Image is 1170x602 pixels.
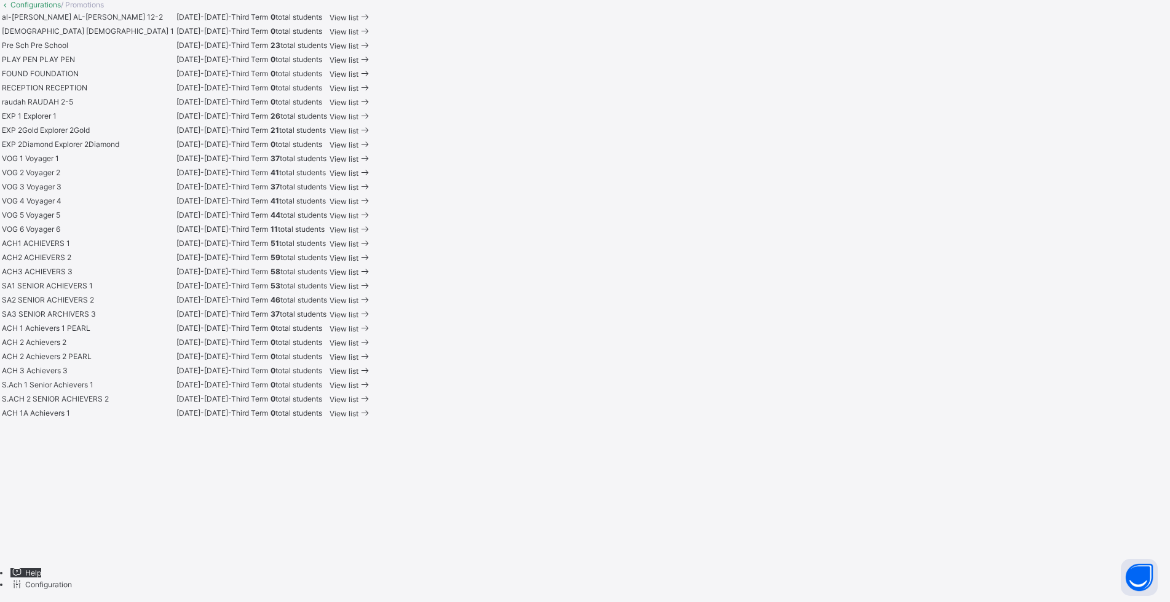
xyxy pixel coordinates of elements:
[330,183,358,192] span: View list
[38,125,90,135] span: Explorer 2Gold
[231,210,268,220] span: Third Term
[38,55,75,64] span: PLAY PEN
[231,55,268,64] span: Third Term
[271,41,327,50] span: total students
[271,154,280,163] b: 37
[24,352,92,361] span: Achievers 2 PEARL
[53,140,119,149] span: Explorer 2Diamond
[16,295,94,304] span: SENIOR ACHIEVERS 2
[330,69,358,79] span: View list
[330,395,358,404] span: View list
[231,97,268,106] span: Third Term
[2,154,23,163] span: VOG 1
[271,239,326,248] span: total students
[2,239,22,248] span: ACH1
[24,168,60,177] span: Voyager 2
[271,97,322,106] span: total students
[271,366,322,375] span: total students
[271,140,322,149] span: total students
[330,211,358,220] span: View list
[2,408,28,418] span: ACH 1A
[176,83,231,92] span: [DATE]-[DATE] -
[330,154,358,164] span: View list
[2,309,17,319] span: SA3
[2,366,25,375] span: ACH 3
[176,408,231,418] span: [DATE]-[DATE] -
[2,168,24,177] span: VOG 2
[176,281,231,290] span: [DATE]-[DATE] -
[271,224,278,234] b: 11
[271,97,275,106] b: 0
[231,111,268,121] span: Third Term
[231,239,268,248] span: Third Term
[2,12,71,22] span: al-[PERSON_NAME]
[176,140,231,149] span: [DATE]-[DATE] -
[330,310,358,319] span: View list
[271,338,322,347] span: total students
[2,352,24,361] span: ACH 2
[330,296,358,305] span: View list
[2,323,23,333] span: ACH 1
[176,182,231,191] span: [DATE]-[DATE] -
[271,267,280,276] b: 58
[231,26,268,36] span: Third Term
[2,97,26,106] span: raudah
[330,126,358,135] span: View list
[176,210,231,220] span: [DATE]-[DATE] -
[271,12,322,22] span: total students
[271,281,280,290] b: 53
[176,253,231,262] span: [DATE]-[DATE] -
[176,295,231,304] span: [DATE]-[DATE] -
[23,154,59,163] span: Voyager 1
[2,125,38,135] span: EXP 2Gold
[271,69,322,78] span: total students
[271,125,326,135] span: total students
[271,210,327,220] span: total students
[330,239,358,248] span: View list
[22,253,71,262] span: ACHIEVERS 2
[71,12,163,22] span: AL-[PERSON_NAME] 12-2
[330,338,358,347] span: View list
[26,97,73,106] span: RAUDAH 2-5
[271,83,275,92] b: 0
[330,168,358,178] span: View list
[271,196,326,205] span: total students
[2,83,44,92] span: RECEPTION
[24,338,66,347] span: Achievers 2
[2,295,16,304] span: SA2
[24,224,60,234] span: Voyager 6
[330,352,358,362] span: View list
[231,12,268,22] span: Third Term
[330,41,358,50] span: View list
[176,309,231,319] span: [DATE]-[DATE] -
[84,26,174,36] span: [DEMOGRAPHIC_DATA] 1
[231,253,268,262] span: Third Term
[176,352,231,361] span: [DATE]-[DATE] -
[271,267,327,276] span: total students
[231,168,268,177] span: Third Term
[2,210,24,220] span: VOG 5
[176,338,231,347] span: [DATE]-[DATE] -
[15,281,93,290] span: SENIOR ACHIEVERS 1
[24,210,60,220] span: Voyager 5
[176,168,231,177] span: [DATE]-[DATE] -
[271,253,327,262] span: total students
[176,41,231,50] span: [DATE]-[DATE] -
[176,97,231,106] span: [DATE]-[DATE] -
[271,380,322,389] span: total students
[231,309,268,319] span: Third Term
[17,309,96,319] span: SENIOR ARCHIVERS 3
[231,224,268,234] span: Third Term
[271,394,322,403] span: total students
[31,394,109,403] span: SENIOR ACHIEVERS 2
[330,381,358,390] span: View list
[330,366,358,376] span: View list
[176,12,231,22] span: [DATE]-[DATE] -
[271,168,326,177] span: total students
[271,309,280,319] b: 37
[2,253,22,262] span: ACH2
[231,408,268,418] span: Third Term
[271,224,325,234] span: total students
[25,196,61,205] span: Voyager 4
[2,26,84,36] span: [DEMOGRAPHIC_DATA]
